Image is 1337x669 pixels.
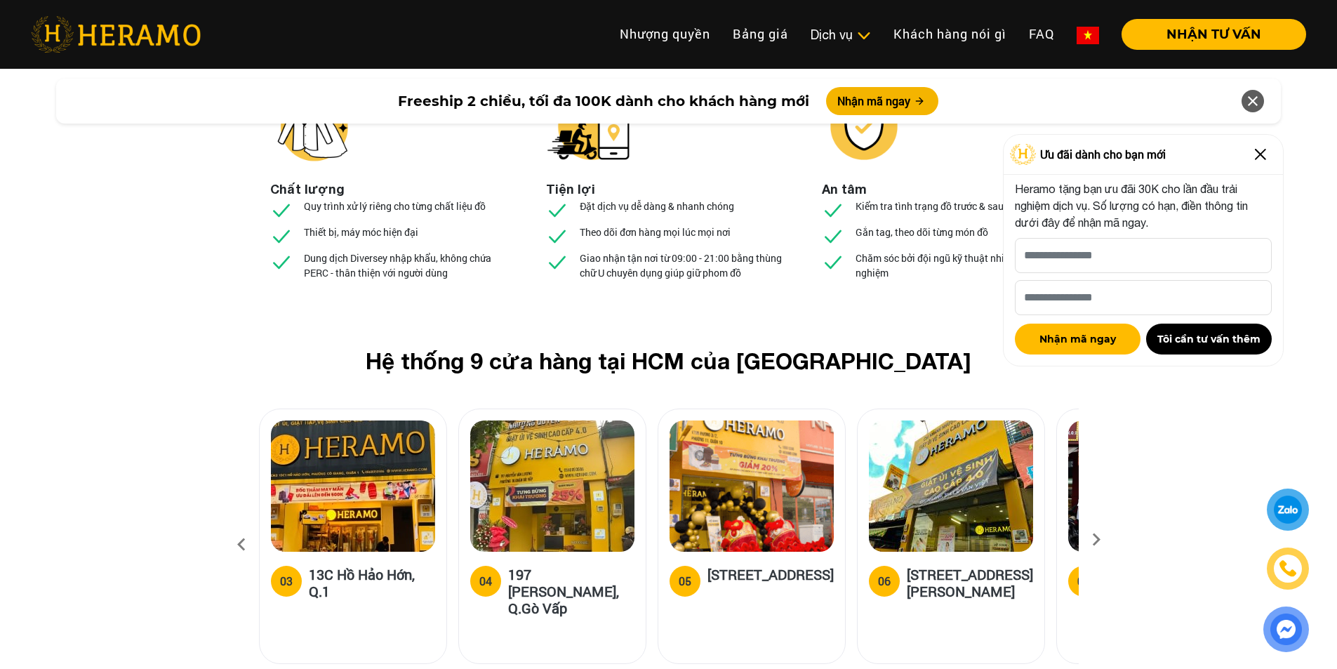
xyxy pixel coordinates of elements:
img: checked.svg [546,199,568,221]
p: Quy trình xử lý riêng cho từng chất liệu đồ [304,199,486,213]
p: Đặt dịch vụ dễ dàng & nhanh chóng [580,199,734,213]
img: Close [1249,143,1272,166]
img: checked.svg [822,251,844,273]
h5: [STREET_ADDRESS][PERSON_NAME] [907,566,1033,600]
div: 03 [280,573,293,590]
p: Theo dõi đơn hàng mọi lúc mọi nơi [580,225,731,239]
img: checked.svg [546,251,568,273]
span: Ưu đãi dành cho bạn mới [1040,146,1166,163]
img: heramo-314-le-van-viet-phuong-tang-nhon-phu-b-quan-9 [869,420,1033,552]
div: 04 [479,573,492,590]
li: An tâm [822,180,867,199]
img: checked.svg [822,199,844,221]
a: Khách hàng nói gì [882,19,1018,49]
p: Giao nhận tận nơi từ 09:00 - 21:00 bằng thùng chữ U chuyên dụng giúp giữ phom đồ [580,251,792,280]
a: FAQ [1018,19,1065,49]
h5: 13C Hồ Hảo Hớn, Q.1 [309,566,435,600]
h2: Hệ thống 9 cửa hàng tại HCM của [GEOGRAPHIC_DATA] [281,347,1056,374]
button: NHẬN TƯ VẤN [1122,19,1306,50]
a: Nhượng quyền [608,19,721,49]
div: Dịch vụ [811,25,871,44]
a: Bảng giá [721,19,799,49]
li: Tiện lợi [546,180,595,199]
span: Freeship 2 chiều, tối đa 100K dành cho khách hàng mới [398,91,809,112]
button: Nhận mã ngay [1015,324,1140,355]
p: Chăm sóc bởi đội ngũ kỹ thuật nhiều năm kinh nghiệm [856,251,1067,280]
img: vn-flag.png [1077,27,1099,44]
div: 06 [878,573,891,590]
p: Thiết bị, máy móc hiện đại [304,225,418,239]
p: Gắn tag, theo dõi từng món đồ [856,225,988,239]
h5: 197 [PERSON_NAME], Q.Gò Vấp [508,566,634,616]
button: Tôi cần tư vấn thêm [1146,324,1272,355]
img: checked.svg [822,225,844,247]
div: 05 [679,573,691,590]
img: Logo [1010,144,1037,165]
img: phone-icon [1279,559,1298,578]
img: heramo-179b-duong-3-thang-2-phuong-11-quan-10 [670,420,834,552]
p: Heramo tặng bạn ưu đãi 30K cho lần đầu trải nghiệm dịch vụ. Số lượng có hạn, điền thông tin dưới ... [1015,180,1272,231]
img: heramo-13c-ho-hao-hon-quan-1 [271,420,435,552]
img: subToggleIcon [856,29,871,43]
button: Nhận mã ngay [826,87,938,115]
img: checked.svg [270,251,293,273]
h5: [STREET_ADDRESS] [707,566,834,594]
li: Chất lượng [270,180,345,199]
img: heramo-197-nguyen-van-luong [470,420,634,552]
a: phone-icon [1268,549,1307,588]
img: heramo-logo.png [31,16,201,53]
img: checked.svg [546,225,568,247]
p: Dung dịch Diversey nhập khẩu, không chứa PERC - thân thiện với người dùng [304,251,516,280]
img: checked.svg [270,225,293,247]
img: checked.svg [270,199,293,221]
img: heramo-15a-duong-so-2-phuong-an-khanh-thu-duc [1068,420,1232,552]
p: Kiểm tra tình trạng đồ trước & sau khi xử lý [856,199,1042,213]
div: 07 [1077,573,1090,590]
a: NHẬN TƯ VẤN [1110,28,1306,41]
